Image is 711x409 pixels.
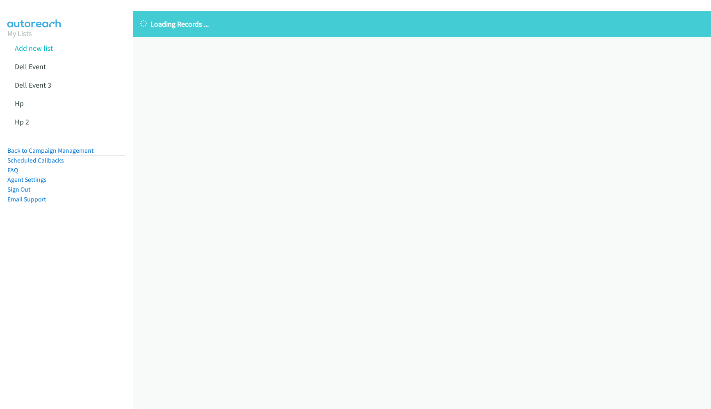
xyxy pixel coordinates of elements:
a: Dell Event 3 [15,80,51,90]
p: Loading Records ... [140,18,704,29]
a: Scheduled Callbacks [7,156,64,164]
a: Hp 2 [15,117,29,127]
a: Email Support [7,195,46,203]
a: Agent Settings [7,176,47,183]
a: Back to Campaign Management [7,147,93,154]
a: Add new list [15,43,53,53]
a: Sign Out [7,185,30,193]
a: FAQ [7,166,18,174]
a: Dell Event [15,62,46,71]
a: Hp [15,99,24,108]
a: My Lists [7,29,32,38]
